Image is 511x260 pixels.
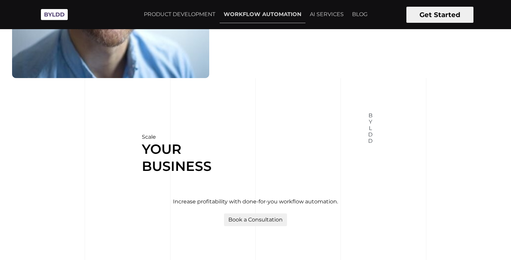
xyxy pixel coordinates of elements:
a: BLOG [348,6,372,23]
p: Increase profitability with done-for-you workflow automation. [136,198,375,205]
a: PRODUCT DEVELOPMENT [140,6,219,23]
a: WORKFLOW AUTOMATION [220,6,305,23]
button: Book a Consultation [224,213,287,226]
h1: Your Business [142,141,212,175]
img: Byldd - Product Development Company [38,5,71,24]
button: Get Started [406,7,473,23]
span: BYLDD [366,112,375,144]
a: AI SERVICES [306,6,348,23]
p: Scale [142,133,212,141]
